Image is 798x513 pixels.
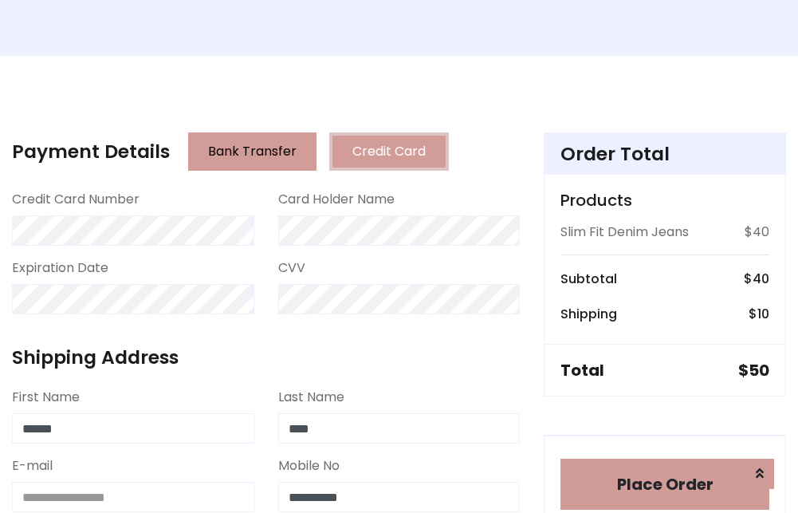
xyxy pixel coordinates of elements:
[560,306,617,322] h6: Shipping
[278,456,340,476] label: Mobile No
[560,361,604,380] h5: Total
[12,346,520,369] h4: Shipping Address
[560,271,617,286] h6: Subtotal
[745,223,769,242] p: $40
[757,305,769,323] span: 10
[560,459,769,510] button: Place Order
[560,223,689,242] p: Slim Fit Denim Jeans
[278,388,344,407] label: Last Name
[188,132,316,171] button: Bank Transfer
[12,258,108,278] label: Expiration Date
[560,143,769,165] h4: Order Total
[749,306,769,322] h6: $
[738,361,769,380] h5: $
[12,388,80,407] label: First Name
[744,271,769,286] h6: $
[278,258,305,278] label: CVV
[560,191,769,210] h5: Products
[12,140,170,163] h4: Payment Details
[12,456,53,476] label: E-mail
[278,190,395,209] label: Card Holder Name
[329,132,449,171] button: Credit Card
[12,190,140,209] label: Credit Card Number
[753,270,769,288] span: 40
[749,359,769,381] span: 50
